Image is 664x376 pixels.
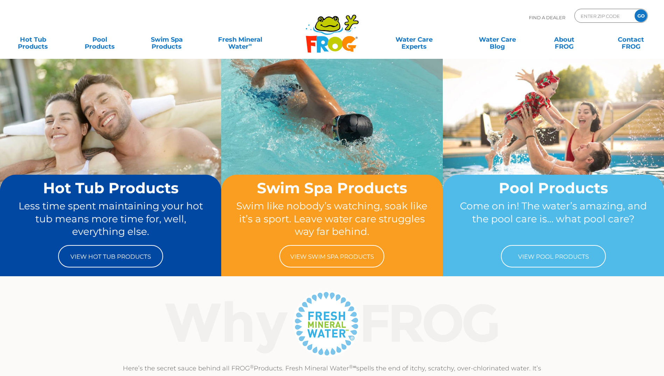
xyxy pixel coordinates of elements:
input: Zip Code Form [580,11,627,21]
input: GO [635,9,647,22]
h2: Swim Spa Products [235,180,429,196]
img: Why Frog [151,288,513,358]
a: AboutFROG [538,33,590,47]
a: View Swim Spa Products [279,245,384,267]
a: View Hot Tub Products [58,245,163,267]
p: Find A Dealer [529,9,565,26]
h2: Pool Products [456,180,651,196]
sup: ® [250,364,254,369]
a: ContactFROG [605,33,657,47]
p: Less time spent maintaining your hot tub means more time for, well, everything else. [13,200,208,238]
a: Fresh MineralWater∞ [208,33,273,47]
a: Water CareExperts [372,33,456,47]
sup: ®∞ [349,364,356,369]
img: home-banner-pool-short [443,58,664,224]
sup: ∞ [249,42,252,47]
p: Come on in! The water’s amazing, and the pool care is… what pool care? [456,200,651,238]
img: home-banner-swim-spa-short [221,58,442,224]
a: View Pool Products [501,245,606,267]
a: Water CareBlog [471,33,523,47]
h2: Hot Tub Products [13,180,208,196]
p: Swim like nobody’s watching, soak like it’s a sport. Leave water care struggles way far behind. [235,200,429,238]
a: Swim SpaProducts [141,33,193,47]
a: PoolProducts [74,33,126,47]
a: Hot TubProducts [7,33,59,47]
